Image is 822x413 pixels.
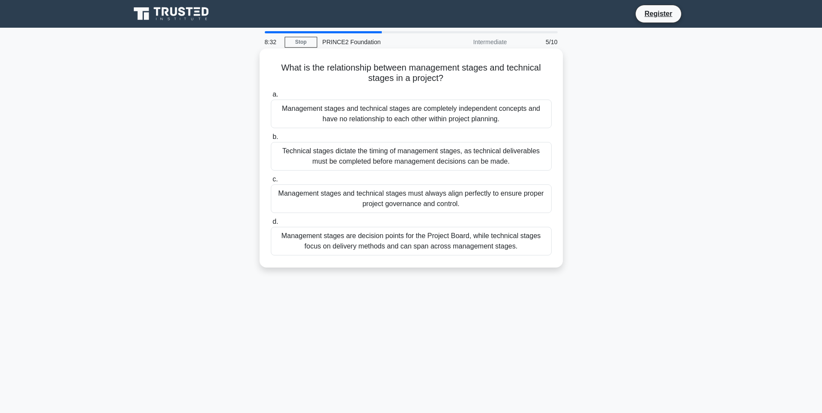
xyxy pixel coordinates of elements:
[285,37,317,48] a: Stop
[273,218,278,225] span: d.
[270,62,552,84] h5: What is the relationship between management stages and technical stages in a project?
[436,33,512,51] div: Intermediate
[273,90,278,98] span: a.
[273,175,278,183] span: c.
[271,142,552,171] div: Technical stages dictate the timing of management stages, as technical deliverables must be compl...
[271,100,552,128] div: Management stages and technical stages are completely independent concepts and have no relationsh...
[273,133,278,140] span: b.
[512,33,563,51] div: 5/10
[260,33,285,51] div: 8:32
[271,227,552,255] div: Management stages are decision points for the Project Board, while technical stages focus on deli...
[639,8,677,19] a: Register
[317,33,436,51] div: PRINCE2 Foundation
[271,184,552,213] div: Management stages and technical stages must always align perfectly to ensure proper project gover...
